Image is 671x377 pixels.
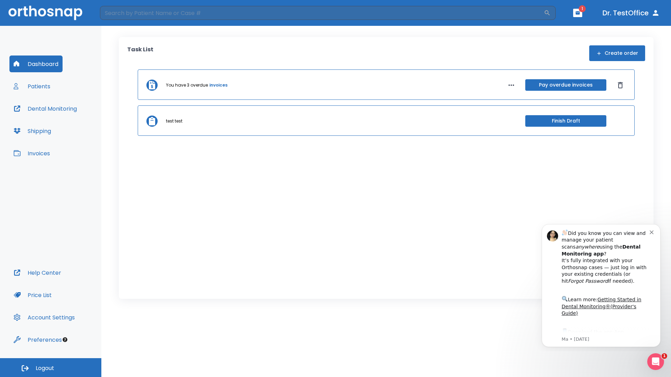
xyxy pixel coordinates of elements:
[9,100,81,117] button: Dental Monitoring
[662,353,667,359] span: 1
[9,264,65,281] button: Help Center
[30,118,118,125] p: Message from Ma, sent 8w ago
[531,218,671,351] iframe: Intercom notifications message
[127,45,153,61] p: Task List
[525,79,606,91] button: Pay overdue invoices
[525,115,606,127] button: Finish Draft
[166,82,208,88] p: You have 3 overdue
[9,56,63,72] button: Dashboard
[100,6,544,20] input: Search by Patient Name or Case #
[30,111,93,124] a: App Store
[647,353,664,370] iframe: Intercom live chat
[589,45,645,61] button: Create order
[9,331,66,348] button: Preferences
[9,287,56,303] button: Price List
[209,82,228,88] a: invoices
[579,5,586,12] span: 1
[8,6,82,20] img: Orthosnap
[36,364,54,372] span: Logout
[600,7,663,19] button: Dr. TestOffice
[615,80,626,91] button: Dismiss
[9,123,55,139] button: Shipping
[9,309,79,326] button: Account Settings
[9,145,54,162] button: Invoices
[62,337,68,343] div: Tooltip anchor
[166,118,182,124] p: test test
[9,78,55,95] button: Patients
[118,11,124,16] button: Dismiss notification
[30,110,118,145] div: Download the app: | ​ Let us know if you need help getting started!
